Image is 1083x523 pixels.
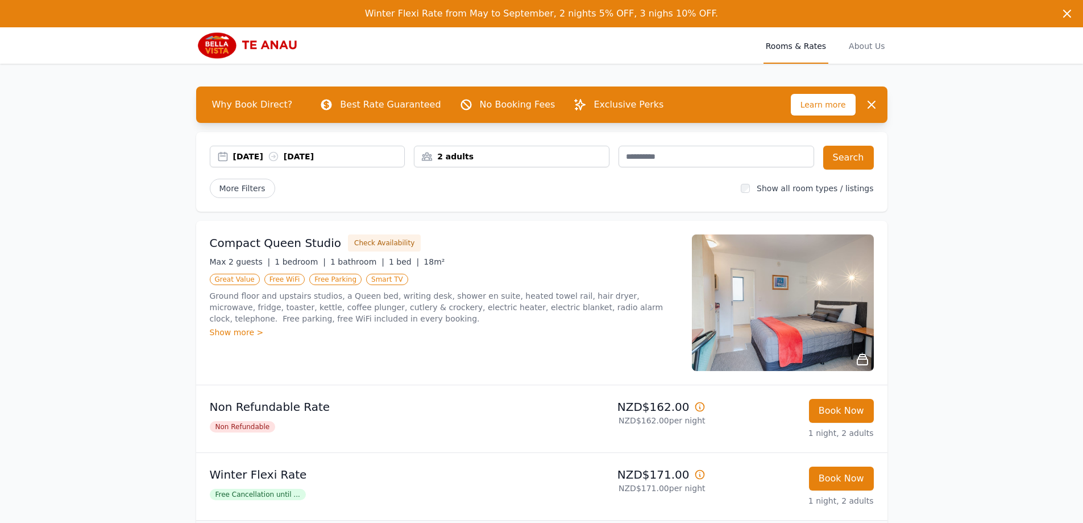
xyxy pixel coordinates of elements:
button: Book Now [809,399,874,423]
button: Check Availability [348,234,421,252]
p: No Booking Fees [480,98,555,112]
span: Smart TV [366,274,408,285]
span: Non Refundable [210,421,276,433]
span: 1 bed | [389,257,419,266]
span: Free Parking [309,274,362,285]
p: Winter Flexi Rate [210,467,537,483]
span: 1 bedroom | [275,257,326,266]
p: Ground floor and upstairs studios, a Queen bed, writing desk, shower en suite, heated towel rail,... [210,290,678,324]
p: NZD$162.00 per night [546,415,706,426]
h3: Compact Queen Studio [210,235,342,251]
p: Non Refundable Rate [210,399,537,415]
p: Exclusive Perks [594,98,663,112]
div: [DATE] [DATE] [233,151,405,162]
p: NZD$171.00 [546,467,706,483]
p: 1 night, 2 adults [715,495,874,506]
p: NZD$171.00 per night [546,483,706,494]
span: Free WiFi [264,274,305,285]
span: Learn more [791,94,856,116]
span: 18m² [424,257,445,266]
span: Winter Flexi Rate from May to September, 2 nights 5% OFF, 3 nighs 10% OFF. [365,8,718,19]
span: Great Value [210,274,260,285]
span: Why Book Direct? [203,93,302,116]
label: Show all room types / listings [757,184,873,193]
span: More Filters [210,179,275,198]
p: 1 night, 2 adults [715,427,874,439]
span: 1 bathroom | [330,257,384,266]
button: Search [823,146,874,170]
span: Free Cancellation until ... [210,489,306,500]
p: NZD$162.00 [546,399,706,415]
span: Max 2 guests | [210,257,271,266]
p: Best Rate Guaranteed [340,98,441,112]
div: 2 adults [414,151,609,162]
div: Show more > [210,327,678,338]
img: Bella Vista Te Anau [196,32,305,59]
a: About Us [847,27,887,64]
button: Book Now [809,467,874,491]
a: Rooms & Rates [764,27,828,64]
